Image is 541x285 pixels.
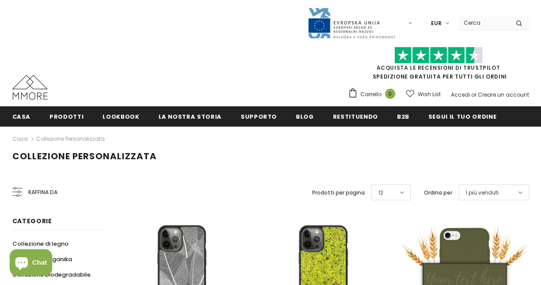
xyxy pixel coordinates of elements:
a: Segui il tuo ordine [428,106,496,126]
a: Acquista le recensioni di TrustPilot [377,64,500,71]
a: supporto [241,106,277,126]
img: Javni Razpis [307,7,396,39]
a: Casa [12,134,28,144]
span: B2B [397,112,409,121]
a: Blog [296,106,314,126]
span: La nostra storia [159,112,222,121]
a: Wish List [406,86,441,102]
a: Creare un account [478,91,529,98]
input: Search Site [458,16,509,29]
img: Casi MMORE [12,75,48,100]
a: Casa [12,106,31,126]
a: Accedi [451,91,470,98]
span: Prodotti [49,112,83,121]
span: supporto [241,112,277,121]
a: La nostra storia [159,106,222,126]
span: Categorie [12,217,52,225]
span: Collezione personalizzata [12,150,157,162]
a: B2B [397,106,409,126]
span: Blog [296,112,314,121]
span: SPEDIZIONE GRATUITA PER TUTTI GLI ORDINI [348,51,529,80]
span: Casa [12,112,31,121]
img: Fidati di Pilot Stars [394,47,483,64]
a: Collezione personalizzata [36,135,105,142]
span: 0 [385,89,395,99]
span: Segui il tuo ordine [428,112,496,121]
a: Collezione di legno [12,236,68,251]
a: Carrello 0 [348,88,400,101]
span: or [471,91,477,98]
label: Ordina per [424,188,452,197]
span: Restituendo [333,112,378,121]
span: 12 [378,188,383,197]
a: Javni Razpis [307,19,396,26]
span: I più venduti [466,188,499,197]
span: Wish List [418,90,441,99]
a: Prodotti [49,106,83,126]
a: Restituendo [333,106,378,126]
span: Lookbook [102,112,139,121]
inbox-online-store-chat: Shopify online store chat [7,249,55,278]
span: Raffina da [28,187,57,197]
span: Carrello [360,90,382,99]
span: EUR [431,19,442,28]
a: Lookbook [102,106,139,126]
label: Prodotti per pagina [312,188,365,197]
span: Collezione di legno [12,240,68,248]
